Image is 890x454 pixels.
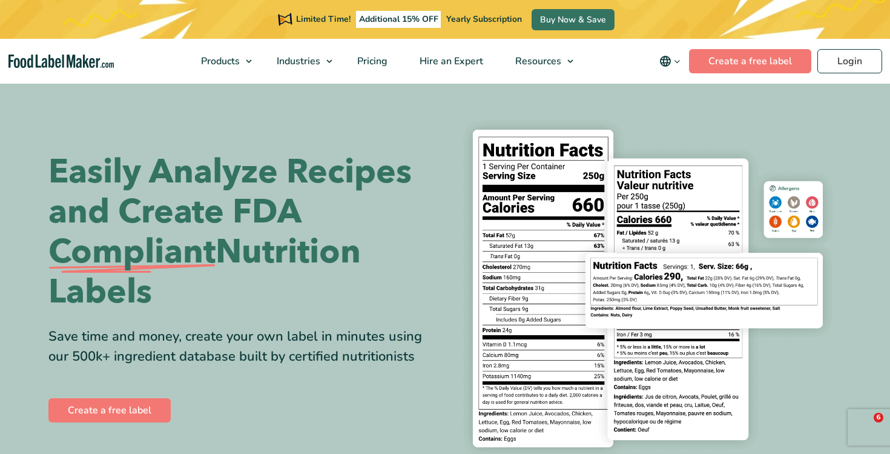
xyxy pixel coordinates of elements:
span: Products [197,55,241,68]
div: Save time and money, create your own label in minutes using our 500k+ ingredient database built b... [48,327,436,367]
span: Limited Time! [296,13,351,25]
span: Additional 15% OFF [356,11,441,28]
a: Products [185,39,258,84]
span: Resources [512,55,562,68]
span: Industries [273,55,321,68]
span: Pricing [354,55,389,68]
a: Login [817,49,882,73]
a: Resources [499,39,579,84]
span: Hire an Expert [416,55,484,68]
a: Pricing [341,39,401,84]
a: Create a free label [48,398,171,422]
a: Create a free label [689,49,811,73]
span: Compliant [48,232,216,272]
span: 6 [874,413,883,422]
a: Industries [261,39,338,84]
iframe: Intercom live chat [849,413,878,442]
a: Hire an Expert [404,39,496,84]
h1: Easily Analyze Recipes and Create FDA Nutrition Labels [48,152,436,312]
span: Yearly Subscription [446,13,522,25]
a: Buy Now & Save [532,9,615,30]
